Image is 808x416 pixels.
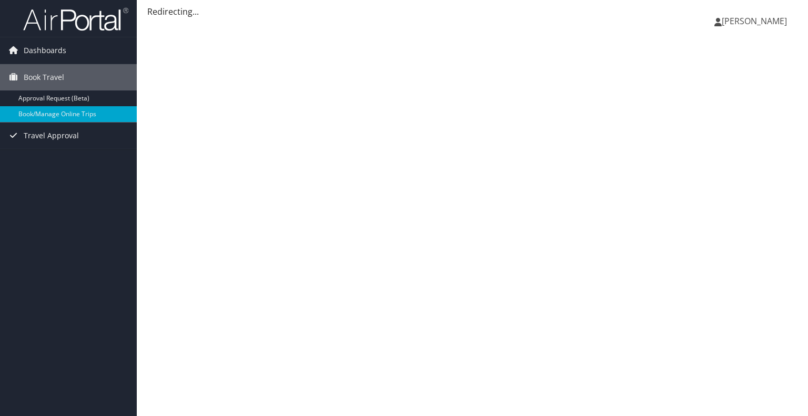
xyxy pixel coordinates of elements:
[24,64,64,90] span: Book Travel
[714,5,797,37] a: [PERSON_NAME]
[23,7,128,32] img: airportal-logo.png
[147,5,797,18] div: Redirecting...
[722,15,787,27] span: [PERSON_NAME]
[24,37,66,64] span: Dashboards
[24,123,79,149] span: Travel Approval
